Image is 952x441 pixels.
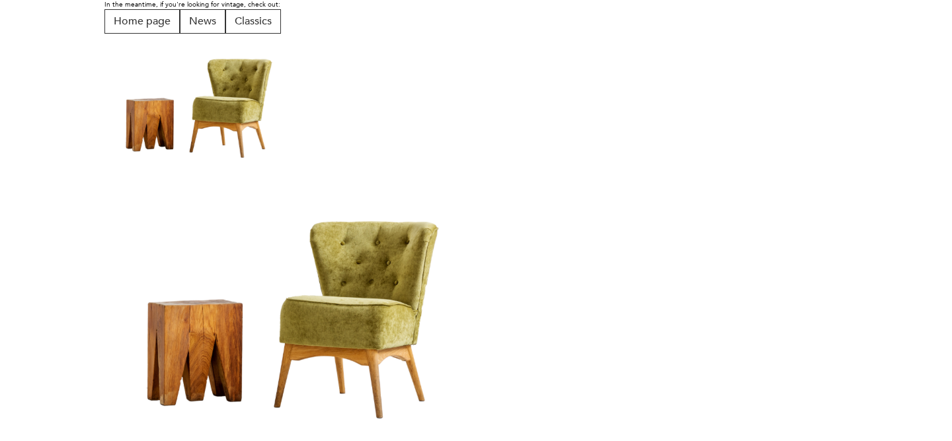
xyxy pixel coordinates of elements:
button: News [180,9,225,34]
font: Classics [235,14,272,28]
img: Armchair [104,171,489,440]
a: Home page [104,18,180,27]
button: Home page [104,9,180,34]
img: Armchair [104,34,297,168]
a: News [180,18,225,27]
a: Classics [225,18,281,27]
font: News [189,14,216,28]
button: Classics [225,9,281,34]
font: Home page [114,14,171,28]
